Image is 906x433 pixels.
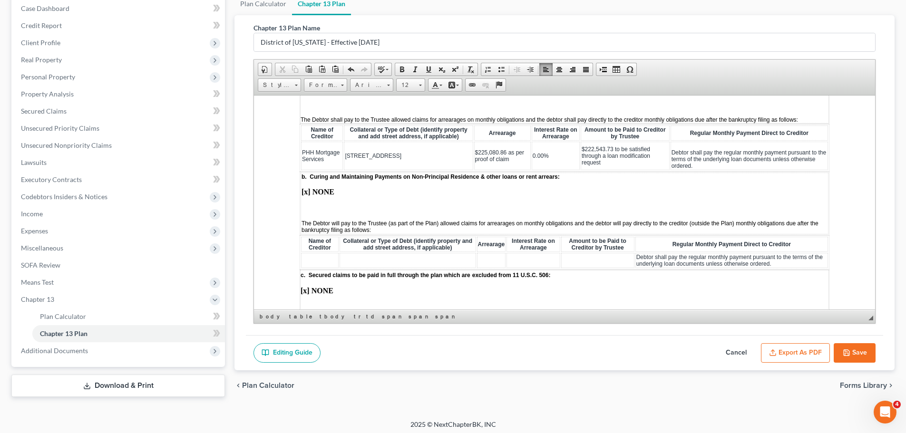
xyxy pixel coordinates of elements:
span: Amount to be Paid to Creditor by Trustee [315,142,372,155]
a: Executory Contracts [13,171,225,188]
a: Decrease Indent [510,63,524,76]
a: 12 [396,78,425,92]
span: Expenses [21,227,48,235]
span: Plan Calculator [40,312,86,320]
button: Cancel [715,343,757,363]
a: Insert Page Break for Printing [596,63,610,76]
a: Arial [350,78,393,92]
iframe: Intercom live chat [874,401,896,423]
i: chevron_left [234,382,242,389]
button: Forms Library chevron_right [840,382,895,389]
a: Editing Guide [253,343,321,363]
span: Unsecured Priority Claims [21,124,99,132]
span: Additional Documents [21,346,88,355]
a: Anchor [492,79,506,91]
strong: [x] NONE [47,191,79,199]
a: tbody element [318,312,351,321]
label: Chapter 13 Plan Name [253,23,320,33]
a: body element [258,312,286,321]
a: Justify [579,63,593,76]
span: Real Property [21,56,62,64]
span: Resize [868,316,873,320]
a: span element [380,312,406,321]
a: Unsecured Priority Claims [13,120,225,137]
a: Copy [289,63,302,76]
a: Subscript [435,63,448,76]
span: Plan Calculator [242,382,294,389]
a: Property Analysis [13,86,225,103]
span: Format [304,79,338,91]
span: SOFA Review [21,261,60,269]
span: Executory Contracts [21,175,82,183]
span: Codebtors Insiders & Notices [21,192,107,201]
a: Paste as plain text [315,63,329,76]
strong: c. Secured claims to be paid in full through the plan which are [47,176,216,183]
span: Miscellaneous [21,244,63,252]
a: Link [466,79,479,91]
i: chevron_right [887,382,895,389]
a: Document Properties [258,63,272,76]
a: Italic [409,63,422,76]
a: Lawsuits [13,154,225,171]
a: tr element [352,312,363,321]
a: Paste [302,63,315,76]
a: td element [364,312,379,321]
a: Styles [258,78,301,92]
button: chevron_left Plan Calculator [234,382,294,389]
span: Means Test [21,278,54,286]
a: span element [407,312,432,321]
span: 4 [893,401,901,408]
a: Remove Format [464,63,477,76]
span: Forms Library [840,382,887,389]
input: Enter name... [254,33,875,51]
a: Credit Report [13,17,225,34]
span: Credit Report [21,21,62,29]
a: Insert/Remove Bulleted List [495,63,508,76]
span: Client Profile [21,38,60,47]
button: Save [834,343,876,363]
span: Personal Property [21,73,75,81]
a: Redo [358,63,371,76]
a: Align Left [539,63,553,76]
a: Insert/Remove Numbered List [481,63,495,76]
a: Chapter 13 Plan [32,325,225,342]
span: Chapter 13 Plan [40,329,88,337]
span: Property Analysis [21,90,74,98]
span: Chapter 13 [21,295,54,303]
iframe: Rich Text Editor, document-ckeditor [254,96,875,309]
a: Table [610,63,623,76]
a: Format [304,78,347,92]
a: Center [553,63,566,76]
span: Lawsuits [21,158,47,166]
span: Styles [258,79,292,91]
span: Income [21,210,43,218]
a: Align Right [566,63,579,76]
span: Regular Monthly Payment Direct to Creditor [419,145,537,152]
span: Unsecured Nonpriority Claims [21,141,112,149]
span: Debtor shall pay the regular monthly payment pursuant to the terms of the underlying loan documen... [382,158,569,172]
a: Text Color [429,79,445,91]
span: Interest Rate on Arrearage [258,142,301,155]
a: SOFA Review [13,257,225,274]
a: Insert Special Character [623,63,636,76]
a: Spell Checker [375,63,391,76]
a: Undo [344,63,358,76]
a: Underline [422,63,435,76]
